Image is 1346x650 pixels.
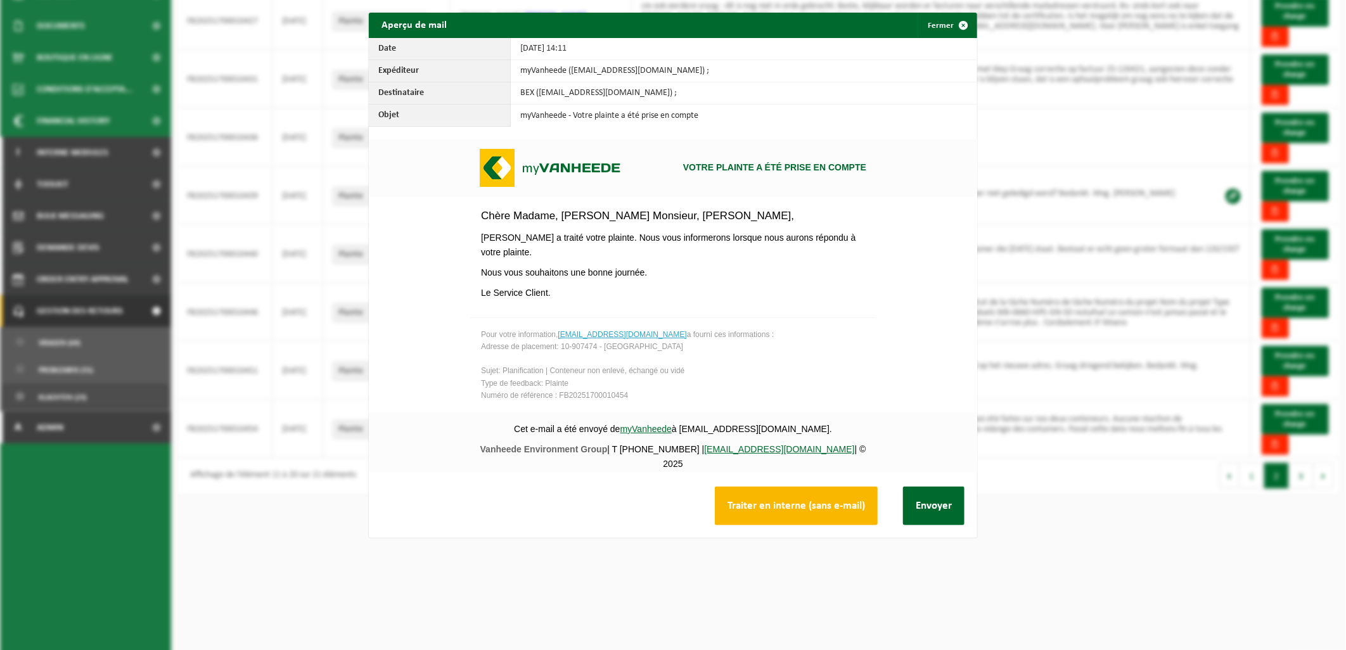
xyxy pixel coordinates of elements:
[511,60,977,82] td: myVanheede ([EMAIL_ADDRESS][DOMAIN_NAME]) ;
[903,487,965,525] button: Envoyer
[511,82,977,105] td: BEX ([EMAIL_ADDRESS][DOMAIN_NAME]) ;
[112,250,496,262] p: Numéro de référence : FB20251700010454
[112,189,496,250] p: Pour votre information, a fourni ces informations : Adresse de placement: 10-907474 - [GEOGRAPHIC...
[511,105,977,127] td: myVanheede - Votre plainte a été prise en compte
[252,284,303,295] a: myVanheede
[369,13,459,37] h2: Aperçu de mail
[111,303,497,331] p: | T [PHONE_NUMBER] | | © 2025
[112,146,496,160] p: Le Service Client.
[511,38,977,60] td: [DATE] 14:11
[112,91,496,120] p: [PERSON_NAME] a traité votre plainte. Nous vous informerons lorsque nous aurons répondu à votre p...
[111,10,263,48] img: myVanheede
[335,305,485,315] a: [EMAIL_ADDRESS][DOMAIN_NAME]
[112,126,496,140] p: Nous vous souhaitons une bonne journée.
[112,68,496,85] p: Chère Madame, [PERSON_NAME] Monsieur, [PERSON_NAME],
[286,23,497,33] h6: Votre plainte a été prise en compte
[369,105,511,127] th: Objet
[112,305,239,315] span: Vanheede Environment Group
[369,60,511,82] th: Expéditeur
[918,13,976,38] button: Fermer
[715,487,878,525] button: Traiter en interne (sans e-mail)
[189,191,317,200] a: [EMAIL_ADDRESS][DOMAIN_NAME]
[369,82,511,105] th: Destinataire
[111,283,497,296] p: Cet e-mail a été envoyé de à [EMAIL_ADDRESS][DOMAIN_NAME].
[369,38,511,60] th: Date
